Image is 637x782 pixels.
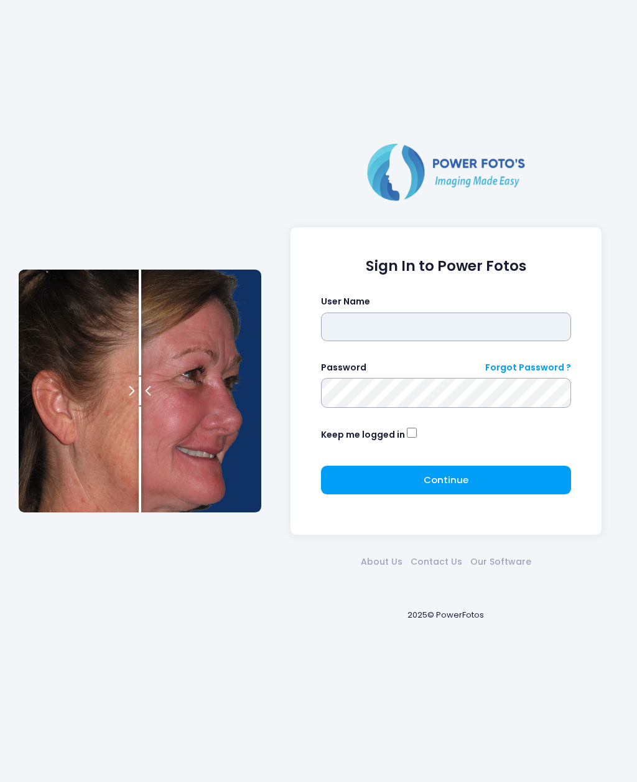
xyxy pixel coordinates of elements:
[321,258,572,275] h1: Sign In to Power Fotos
[321,361,366,374] label: Password
[274,588,618,641] div: 2025© PowerFotos
[485,361,571,374] a: Forgot Password ?
[321,295,370,308] label: User Name
[424,473,468,486] span: Continue
[321,466,572,494] button: Continue
[321,428,405,441] label: Keep me logged in
[466,555,535,568] a: Our Software
[356,555,406,568] a: About Us
[406,555,466,568] a: Contact Us
[362,141,530,203] img: Logo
